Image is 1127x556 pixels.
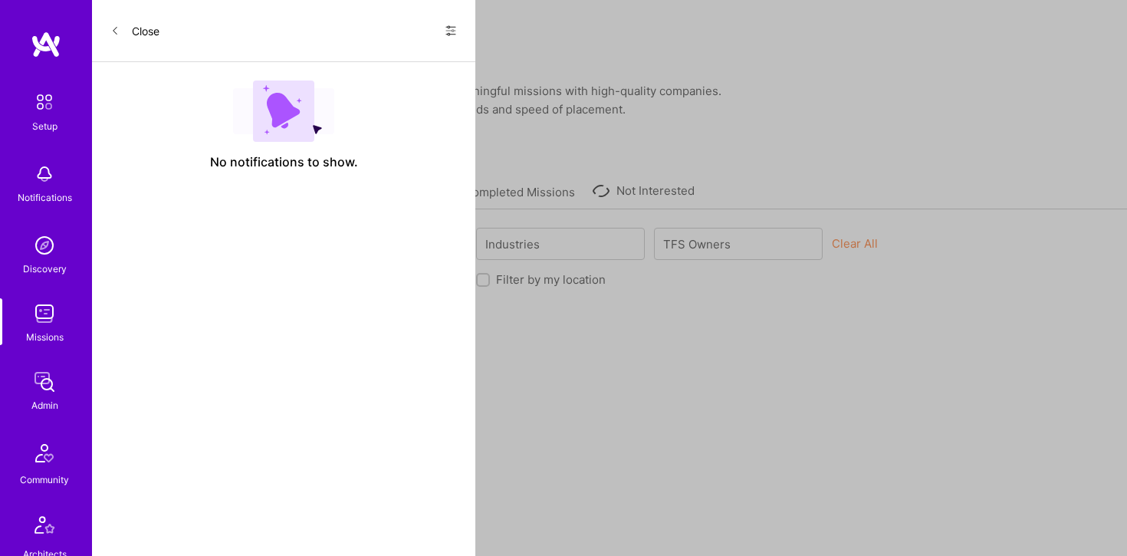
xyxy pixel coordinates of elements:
[18,189,72,206] div: Notifications
[31,397,58,413] div: Admin
[29,230,60,261] img: discovery
[26,509,63,546] img: Architects
[210,154,358,170] span: No notifications to show.
[32,118,58,134] div: Setup
[29,298,60,329] img: teamwork
[23,261,67,277] div: Discovery
[26,329,64,345] div: Missions
[233,81,334,142] img: empty
[31,31,61,58] img: logo
[29,367,60,397] img: admin teamwork
[110,18,159,43] button: Close
[28,86,61,118] img: setup
[26,435,63,472] img: Community
[20,472,69,488] div: Community
[29,159,60,189] img: bell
